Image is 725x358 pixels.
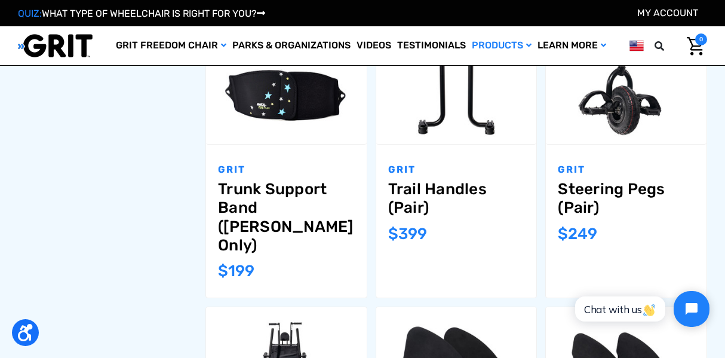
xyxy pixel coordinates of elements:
[388,163,525,177] p: GRIT
[534,26,609,65] a: Learn More
[18,8,265,19] a: QUIZ:WHAT TYPE OF WHEELCHAIR IS RIGHT FOR YOU?
[562,281,720,337] iframe: Tidio Chat
[558,225,597,243] span: $249
[394,26,469,65] a: Testimonials
[388,180,525,217] a: Trail Handles (Pair),$399.00
[558,163,695,177] p: GRIT
[629,38,644,53] img: us.png
[18,8,42,19] span: QUIZ:
[687,37,704,56] img: Cart
[558,180,695,217] a: Steering Pegs (Pair),$249.00
[218,163,355,177] p: GRIT
[354,26,394,65] a: Videos
[218,180,355,255] a: Trunk Support Band (GRIT Jr. Only),$199.00
[660,33,678,59] input: Search
[218,262,254,280] span: $199
[388,225,427,243] span: $399
[695,33,707,45] span: 0
[637,7,698,19] a: Account
[18,33,93,58] img: GRIT All-Terrain Wheelchair and Mobility Equipment
[229,26,354,65] a: Parks & Organizations
[469,26,534,65] a: Products
[678,33,707,59] a: Cart with 0 items
[113,26,229,65] a: GRIT Freedom Chair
